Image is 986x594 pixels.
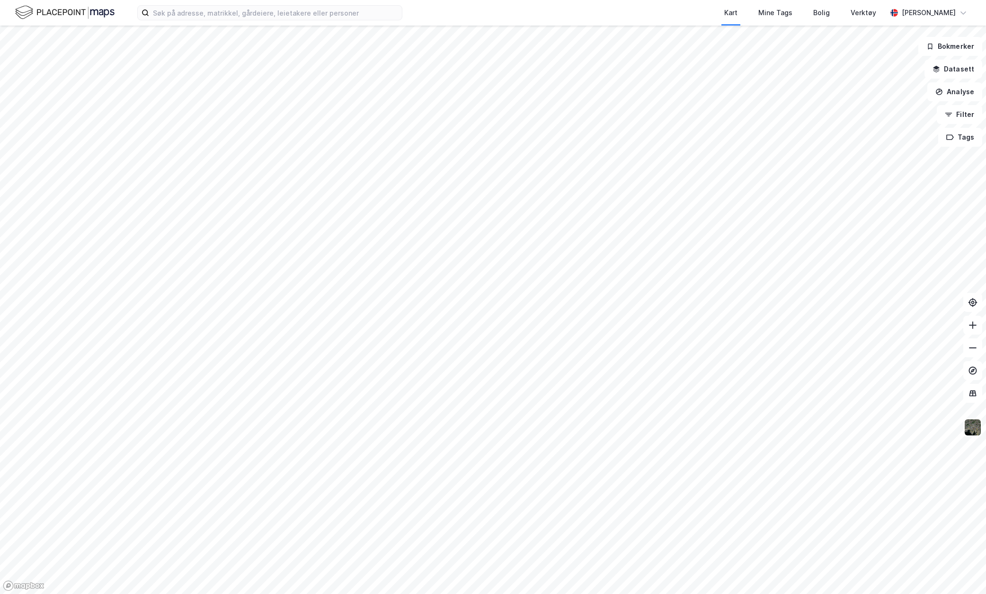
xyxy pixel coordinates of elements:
[939,549,986,594] iframe: Chat Widget
[149,6,402,20] input: Søk på adresse, matrikkel, gårdeiere, leietakere eller personer
[939,549,986,594] div: Kontrollprogram for chat
[924,60,982,79] button: Datasett
[918,37,982,56] button: Bokmerker
[758,7,792,18] div: Mine Tags
[902,7,956,18] div: [PERSON_NAME]
[927,82,982,101] button: Analyse
[813,7,830,18] div: Bolig
[964,418,982,436] img: 9k=
[851,7,876,18] div: Verktøy
[3,580,44,591] a: Mapbox homepage
[938,128,982,147] button: Tags
[937,105,982,124] button: Filter
[724,7,737,18] div: Kart
[15,4,115,21] img: logo.f888ab2527a4732fd821a326f86c7f29.svg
